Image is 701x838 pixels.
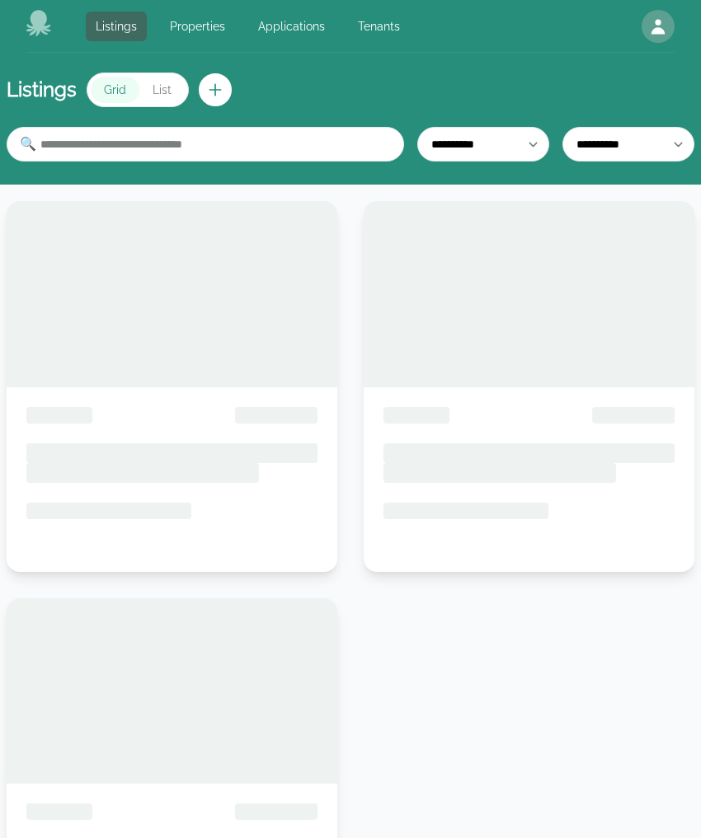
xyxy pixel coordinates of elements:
[139,77,185,103] button: List
[7,77,77,103] h1: Listings
[199,73,232,106] button: Create new listing
[86,12,147,41] a: Listings
[91,77,139,103] button: Grid
[248,12,335,41] a: Applications
[348,12,410,41] a: Tenants
[160,12,235,41] a: Properties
